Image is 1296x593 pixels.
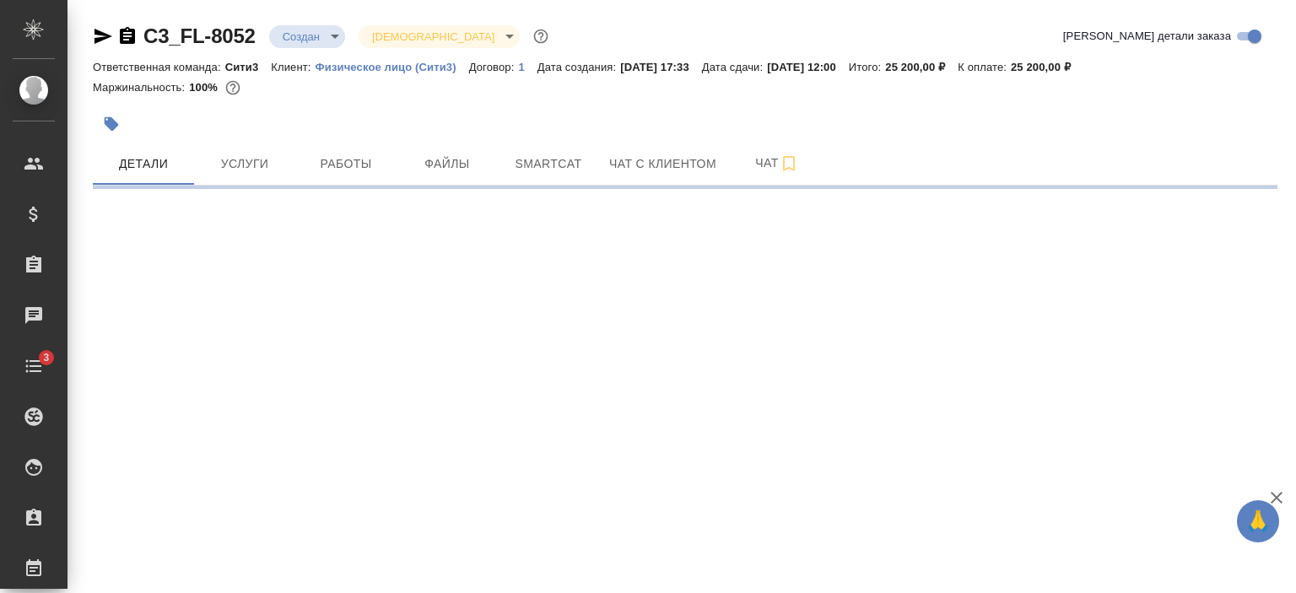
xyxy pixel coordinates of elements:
[469,61,519,73] p: Договор:
[518,61,537,73] p: 1
[367,30,499,44] button: [DEMOGRAPHIC_DATA]
[958,61,1011,73] p: К оплате:
[204,154,285,175] span: Услуги
[1237,500,1279,542] button: 🙏
[93,105,130,143] button: Добавить тэг
[359,25,520,48] div: Создан
[143,24,256,47] a: C3_FL-8052
[103,154,184,175] span: Детали
[767,61,849,73] p: [DATE] 12:00
[117,26,138,46] button: Скопировать ссылку
[1244,504,1272,539] span: 🙏
[4,345,63,387] a: 3
[1011,61,1083,73] p: 25 200,00 ₽
[849,61,885,73] p: Итого:
[537,61,620,73] p: Дата создания:
[702,61,767,73] p: Дата сдачи:
[225,61,272,73] p: Сити3
[189,81,222,94] p: 100%
[316,61,469,73] p: Физическое лицо (Сити3)
[779,154,799,174] svg: Подписаться
[1063,28,1231,45] span: [PERSON_NAME] детали заказа
[222,77,244,99] button: 0.00 RUB;
[33,349,59,366] span: 3
[305,154,386,175] span: Работы
[518,59,537,73] a: 1
[609,154,716,175] span: Чат с клиентом
[278,30,325,44] button: Создан
[620,61,702,73] p: [DATE] 17:33
[885,61,958,73] p: 25 200,00 ₽
[530,25,552,47] button: Доп статусы указывают на важность/срочность заказа
[93,61,225,73] p: Ответственная команда:
[93,81,189,94] p: Маржинальность:
[737,153,818,174] span: Чат
[316,59,469,73] a: Физическое лицо (Сити3)
[269,25,345,48] div: Создан
[508,154,589,175] span: Smartcat
[93,26,113,46] button: Скопировать ссылку для ЯМессенджера
[407,154,488,175] span: Файлы
[271,61,315,73] p: Клиент:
